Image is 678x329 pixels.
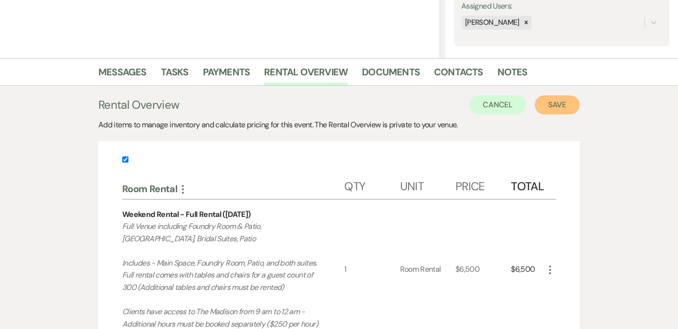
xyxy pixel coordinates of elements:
[456,170,511,199] div: Price
[434,64,483,85] a: Contacts
[203,64,250,85] a: Payments
[98,119,580,131] div: Add items to manage inventory and calculate pricing for this event. The Rental Overview is privat...
[161,64,189,85] a: Tasks
[362,64,420,85] a: Documents
[122,209,250,220] div: Weekend Rental - Full Rental ([DATE])
[98,96,179,113] h3: Rental Overview
[535,95,580,114] button: Save
[98,64,147,85] a: Messages
[344,170,400,199] div: Qty
[511,170,544,199] div: Total
[264,64,348,85] a: Rental Overview
[400,170,456,199] div: Unit
[498,64,528,85] a: Notes
[469,95,527,114] button: Cancel
[122,183,344,195] div: Room Rental
[462,16,521,30] div: [PERSON_NAME]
